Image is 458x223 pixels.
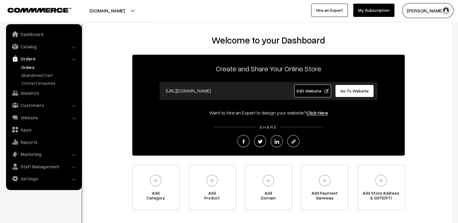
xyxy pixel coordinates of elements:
a: AddProduct [189,165,236,210]
a: Reports [8,137,80,147]
span: Add Product [189,191,236,203]
a: Dashboard [8,29,80,40]
div: Want to Hire an Expert to design your website? [132,109,405,116]
img: COMMMERCE [8,8,71,12]
a: Orders [8,53,80,64]
a: AddDomain [245,165,292,210]
a: My Subscription [353,4,394,17]
span: Add Payment Gateway [301,191,348,203]
span: SHARE [256,124,280,130]
button: [PERSON_NAME] [402,3,453,18]
a: Customers [8,100,80,111]
a: Staff Management [8,161,80,172]
a: WebPOS [8,88,80,99]
a: Abandoned Cart [20,72,80,78]
span: Add Category [133,191,179,203]
a: Hire an Expert [311,4,348,17]
h2: Welcome to your Dashboard [91,35,446,46]
a: Website [8,112,80,123]
img: plus.svg [373,172,389,189]
a: Settings [8,173,80,184]
span: Go To Website [340,88,369,93]
img: plus.svg [147,172,164,189]
a: COMMMERCE [8,6,61,13]
a: Marketing [8,149,80,160]
img: user [441,6,450,15]
a: AddCategory [132,165,180,210]
span: Add Domain [245,191,292,203]
a: Catalog [8,41,80,52]
a: Go To Website [335,85,374,97]
a: Add PaymentGateway [301,165,348,210]
a: Add Store Address& GST(OPT) [358,165,405,210]
a: Click Here [306,110,328,116]
a: Apps [8,124,80,135]
button: [DOMAIN_NAME] [68,3,146,18]
a: Orders [20,64,80,70]
img: plus.svg [204,172,220,189]
img: plus.svg [316,172,333,189]
img: plus.svg [260,172,277,189]
span: Add Store Address & GST(OPT) [358,191,404,203]
span: Edit Website [296,88,329,93]
a: Edit Website [294,85,331,97]
p: Create and Share Your Online Store [132,63,405,74]
a: Contact Enquires [20,80,80,86]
